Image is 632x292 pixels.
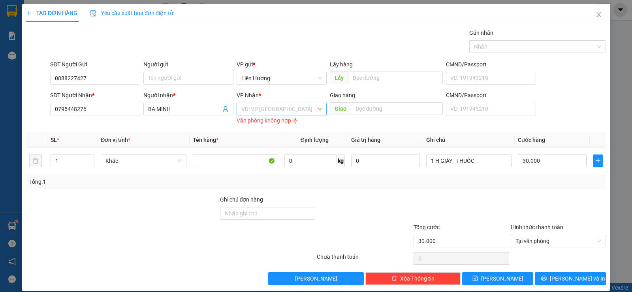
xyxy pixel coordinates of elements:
span: save [472,275,478,282]
div: VP gửi [237,60,327,69]
span: plus [26,10,32,16]
div: Văn phòng không hợp lệ [237,116,327,125]
span: user-add [222,106,229,112]
input: Dọc đường [351,102,443,115]
span: Tổng cước [414,224,440,230]
input: Dọc đường [348,72,443,84]
input: Ghi Chú [426,154,512,167]
button: deleteXóa Thông tin [365,272,461,285]
span: Xóa Thông tin [400,274,434,283]
span: Cước hàng [518,137,545,143]
span: TẠO ĐƠN HÀNG [26,10,77,16]
button: Close [588,4,610,26]
span: Lấy hàng [330,61,353,68]
label: Ghi chú đơn hàng [220,196,263,203]
span: Lấy [330,72,348,84]
div: SĐT Người Gửi [50,60,140,69]
span: Yêu cầu xuất hóa đơn điện tử [90,10,173,16]
label: Hình thức thanh toán [511,224,563,230]
button: [PERSON_NAME] [268,272,363,285]
input: Ghi chú đơn hàng [220,207,315,220]
label: Gán nhãn [469,30,493,36]
span: plus [593,158,602,164]
span: delete [391,275,397,282]
span: Giao hàng [330,92,355,98]
span: [PERSON_NAME] và In [550,274,605,283]
div: Người nhận [143,91,233,100]
th: Ghi chú [423,132,515,148]
span: [PERSON_NAME] [295,274,337,283]
span: kg [337,154,345,167]
button: delete [29,154,42,167]
span: Tại văn phòng [515,235,601,247]
div: CMND/Passport [446,91,536,100]
span: Đơn vị tính [101,137,130,143]
button: printer[PERSON_NAME] và In [535,272,606,285]
div: Tổng: 1 [29,177,245,186]
span: Liên Hương [241,72,322,84]
span: [PERSON_NAME] [481,274,523,283]
div: CMND/Passport [446,60,536,69]
span: close [596,11,602,18]
input: 0 [351,154,420,167]
div: Chưa thanh toán [316,252,413,266]
span: printer [541,275,547,282]
span: Tên hàng [193,137,218,143]
button: save[PERSON_NAME] [462,272,533,285]
div: SĐT Người Nhận [50,91,140,100]
span: Định lượng [301,137,329,143]
span: Khác [105,155,181,167]
span: Giá trị hàng [351,137,380,143]
span: SL [51,137,57,143]
span: Giao [330,102,351,115]
input: VD: Bàn, Ghế [193,154,278,167]
div: Người gửi [143,60,233,69]
button: plus [593,154,603,167]
img: icon [90,10,96,17]
span: VP Nhận [237,92,259,98]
